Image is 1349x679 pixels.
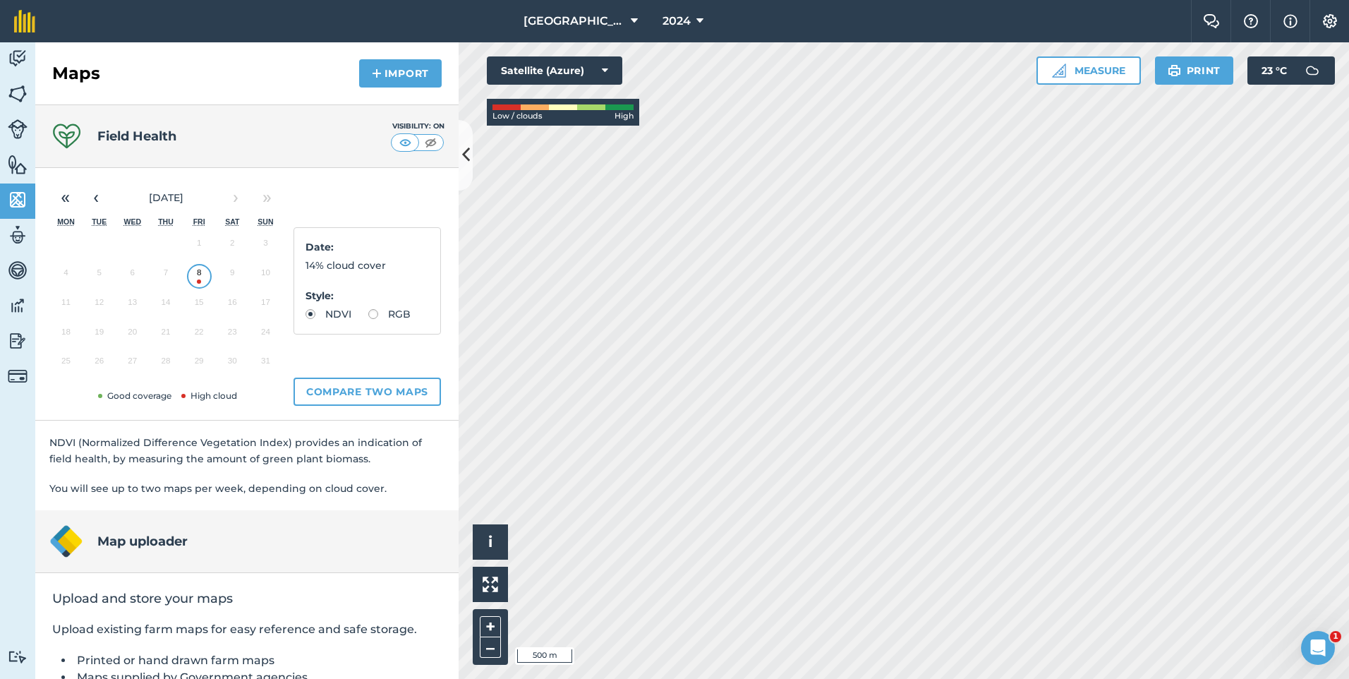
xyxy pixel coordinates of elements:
button: Satellite (Azure) [487,56,622,85]
button: › [220,182,251,213]
button: 12 August 2025 [83,291,116,320]
h4: Map uploader [97,531,188,551]
button: 11 August 2025 [49,291,83,320]
button: – [480,637,501,658]
button: Import [359,59,442,88]
abbr: Wednesday [124,217,142,226]
span: [DATE] [149,191,183,204]
img: Four arrows, one pointing top left, one top right, one bottom right and the last bottom left [483,577,498,592]
img: A cog icon [1321,14,1338,28]
button: 28 August 2025 [149,349,182,379]
img: svg+xml;base64,PHN2ZyB4bWxucz0iaHR0cDovL3d3dy53My5vcmcvMjAwMC9zdmciIHdpZHRoPSI1NiIgaGVpZ2h0PSI2MC... [8,83,28,104]
span: Low / clouds [492,110,543,123]
button: Compare two maps [294,378,441,406]
p: Upload existing farm maps for easy reference and safe storage. [52,621,442,638]
img: svg+xml;base64,PHN2ZyB4bWxucz0iaHR0cDovL3d3dy53My5vcmcvMjAwMC9zdmciIHdpZHRoPSIxNCIgaGVpZ2h0PSIyNC... [372,65,382,82]
button: « [49,182,80,213]
button: ‹ [80,182,111,213]
img: svg+xml;base64,PHN2ZyB4bWxucz0iaHR0cDovL3d3dy53My5vcmcvMjAwMC9zdmciIHdpZHRoPSI1MCIgaGVpZ2h0PSI0MC... [397,136,414,150]
button: 20 August 2025 [116,320,149,350]
label: RGB [368,309,411,319]
strong: Date : [306,241,334,253]
img: svg+xml;base64,PHN2ZyB4bWxucz0iaHR0cDovL3d3dy53My5vcmcvMjAwMC9zdmciIHdpZHRoPSIxOSIgaGVpZ2h0PSIyNC... [1168,62,1181,79]
button: 4 August 2025 [49,261,83,291]
button: 18 August 2025 [49,320,83,350]
img: svg+xml;base64,PD94bWwgdmVyc2lvbj0iMS4wIiBlbmNvZGluZz0idXRmLTgiPz4KPCEtLSBHZW5lcmF0b3I6IEFkb2JlIE... [8,224,28,246]
div: Visibility: On [391,121,444,132]
button: 25 August 2025 [49,349,83,379]
button: 9 August 2025 [216,261,249,291]
img: svg+xml;base64,PHN2ZyB4bWxucz0iaHR0cDovL3d3dy53My5vcmcvMjAwMC9zdmciIHdpZHRoPSI1NiIgaGVpZ2h0PSI2MC... [8,189,28,210]
img: svg+xml;base64,PHN2ZyB4bWxucz0iaHR0cDovL3d3dy53My5vcmcvMjAwMC9zdmciIHdpZHRoPSI1MCIgaGVpZ2h0PSI0MC... [422,136,440,150]
button: i [473,524,508,560]
button: 29 August 2025 [183,349,216,379]
button: 23 °C [1247,56,1335,85]
button: + [480,616,501,637]
button: 13 August 2025 [116,291,149,320]
abbr: Thursday [158,217,174,226]
button: 17 August 2025 [249,291,282,320]
img: A question mark icon [1242,14,1259,28]
abbr: Sunday [258,217,273,226]
h2: Upload and store your maps [52,590,442,607]
button: 5 August 2025 [83,261,116,291]
img: svg+xml;base64,PD94bWwgdmVyc2lvbj0iMS4wIiBlbmNvZGluZz0idXRmLTgiPz4KPCEtLSBHZW5lcmF0b3I6IEFkb2JlIE... [8,119,28,139]
button: 8 August 2025 [183,261,216,291]
img: svg+xml;base64,PD94bWwgdmVyc2lvbj0iMS4wIiBlbmNvZGluZz0idXRmLTgiPz4KPCEtLSBHZW5lcmF0b3I6IEFkb2JlIE... [8,330,28,351]
p: NDVI (Normalized Difference Vegetation Index) provides an indication of field health, by measurin... [49,435,444,467]
button: 26 August 2025 [83,349,116,379]
img: svg+xml;base64,PD94bWwgdmVyc2lvbj0iMS4wIiBlbmNvZGluZz0idXRmLTgiPz4KPCEtLSBHZW5lcmF0b3I6IEFkb2JlIE... [8,260,28,281]
h4: Field Health [97,126,176,146]
img: svg+xml;base64,PD94bWwgdmVyc2lvbj0iMS4wIiBlbmNvZGluZz0idXRmLTgiPz4KPCEtLSBHZW5lcmF0b3I6IEFkb2JlIE... [8,650,28,663]
p: You will see up to two maps per week, depending on cloud cover. [49,481,444,496]
img: Two speech bubbles overlapping with the left bubble in the forefront [1203,14,1220,28]
label: NDVI [306,309,351,319]
button: » [251,182,282,213]
button: 24 August 2025 [249,320,282,350]
img: fieldmargin Logo [14,10,35,32]
button: 15 August 2025 [183,291,216,320]
li: Printed or hand drawn farm maps [73,652,442,669]
span: High [615,110,634,123]
img: svg+xml;base64,PD94bWwgdmVyc2lvbj0iMS4wIiBlbmNvZGluZz0idXRmLTgiPz4KPCEtLSBHZW5lcmF0b3I6IEFkb2JlIE... [8,366,28,386]
abbr: Tuesday [92,217,107,226]
button: 7 August 2025 [149,261,182,291]
img: svg+xml;base64,PHN2ZyB4bWxucz0iaHR0cDovL3d3dy53My5vcmcvMjAwMC9zdmciIHdpZHRoPSI1NiIgaGVpZ2h0PSI2MC... [8,154,28,175]
img: svg+xml;base64,PD94bWwgdmVyc2lvbj0iMS4wIiBlbmNvZGluZz0idXRmLTgiPz4KPCEtLSBHZW5lcmF0b3I6IEFkb2JlIE... [1298,56,1326,85]
button: Print [1155,56,1234,85]
span: [GEOGRAPHIC_DATA][PERSON_NAME] [524,13,625,30]
h2: Maps [52,62,100,85]
button: 27 August 2025 [116,349,149,379]
span: Good coverage [95,390,171,401]
button: 16 August 2025 [216,291,249,320]
button: 14 August 2025 [149,291,182,320]
button: 3 August 2025 [249,232,282,261]
iframe: Intercom live chat [1301,631,1335,665]
button: Measure [1036,56,1141,85]
button: [DATE] [111,182,220,213]
button: 21 August 2025 [149,320,182,350]
button: 30 August 2025 [216,349,249,379]
img: Ruler icon [1052,64,1066,78]
span: 23 ° C [1262,56,1287,85]
button: 23 August 2025 [216,320,249,350]
p: 14% cloud cover [306,258,429,273]
button: 22 August 2025 [183,320,216,350]
abbr: Saturday [225,217,239,226]
abbr: Friday [193,217,205,226]
img: Map uploader logo [49,524,83,558]
button: 1 August 2025 [183,232,216,261]
img: svg+xml;base64,PD94bWwgdmVyc2lvbj0iMS4wIiBlbmNvZGluZz0idXRmLTgiPz4KPCEtLSBHZW5lcmF0b3I6IEFkb2JlIE... [8,295,28,316]
img: svg+xml;base64,PD94bWwgdmVyc2lvbj0iMS4wIiBlbmNvZGluZz0idXRmLTgiPz4KPCEtLSBHZW5lcmF0b3I6IEFkb2JlIE... [8,48,28,69]
strong: Style : [306,289,334,302]
img: svg+xml;base64,PHN2ZyB4bWxucz0iaHR0cDovL3d3dy53My5vcmcvMjAwMC9zdmciIHdpZHRoPSIxNyIgaGVpZ2h0PSIxNy... [1283,13,1297,30]
abbr: Monday [57,217,75,226]
span: i [488,533,492,551]
button: 6 August 2025 [116,261,149,291]
button: 31 August 2025 [249,349,282,379]
span: 1 [1330,631,1341,642]
span: 2024 [663,13,691,30]
button: 10 August 2025 [249,261,282,291]
button: 19 August 2025 [83,320,116,350]
span: High cloud [179,390,237,401]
